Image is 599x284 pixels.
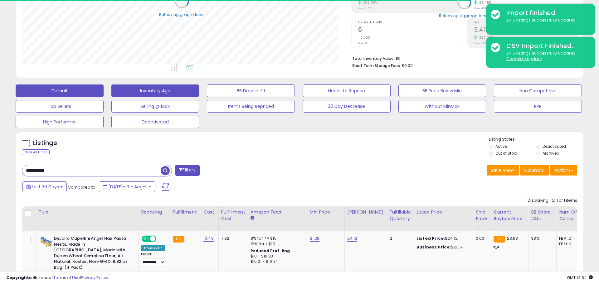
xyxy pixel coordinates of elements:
[416,244,451,250] b: Business Price:
[507,235,518,241] span: 23.63
[524,167,544,173] span: Columns
[303,100,391,113] button: 30 Day Decrease
[159,12,205,17] div: Retrieving graph data..
[494,209,526,222] div: Current Buybox Price
[559,241,580,247] div: FBM: 2
[207,84,295,97] button: BB Drop in 7d
[390,236,409,241] div: 2
[416,209,470,215] div: Listed Price
[22,181,67,192] button: Last 30 Days
[251,259,302,264] div: $15.01 - $16.24
[99,181,155,192] button: [DATE]-13 - Aug-11
[173,236,184,243] small: FBA
[251,215,254,221] small: Amazon Fees.
[251,254,302,259] div: $10 - $10.83
[251,248,291,253] b: Reduced Prof. Rng.
[398,100,486,113] button: Without MinMax
[347,209,384,215] div: [PERSON_NAME]
[141,252,165,266] div: Preset:
[6,275,29,281] strong: Copyright
[54,236,130,272] b: DeLallo Capellini Angel Hair Pasta Nests, Made in [GEOGRAPHIC_DATA], Made with Durum Wheat Semoli...
[476,209,488,222] div: Ship Price
[476,236,486,241] div: 0.00
[155,236,165,242] span: OFF
[310,209,342,215] div: Min Price
[203,209,216,215] div: Cost
[111,100,199,113] button: Selling @ Max
[494,84,582,97] button: Non Competitive
[108,184,148,190] span: [DATE]-13 - Aug-11
[16,100,104,113] button: Top Sellers
[543,144,566,149] label: Deactivated
[303,84,391,97] button: Needs to Reprice
[173,209,198,215] div: Fulfillment
[502,17,591,23] div: 2415 listings successfully updated.
[502,41,591,51] div: CSV Import Finished.
[111,84,199,97] button: Inventory Age
[6,275,108,281] div: seller snap | |
[494,236,505,243] small: FBA
[32,184,59,190] span: Last 30 Days
[33,139,57,147] h5: Listings
[40,236,52,248] img: 41PHC-MU6DL._SL40_.jpg
[495,151,518,156] label: Out of Stock
[221,209,245,222] div: Fulfillment Cost
[567,275,593,281] span: 2025-09-11 14:34 GMT
[141,245,165,251] div: Amazon AI *
[550,165,577,176] button: Actions
[520,165,549,176] button: Columns
[495,144,507,149] label: Active
[68,184,96,190] span: Compared to:
[489,137,583,142] p: Listing States:
[494,100,582,113] button: RPR
[142,236,150,242] span: ON
[310,235,320,242] a: 21.28
[81,275,108,281] a: Privacy Policy
[251,236,302,241] div: 8% for <= $15
[251,241,302,247] div: 15% for > $15
[531,236,552,241] div: 38%
[141,209,168,215] div: Repricing
[398,84,486,97] button: BB Price Below Min
[53,275,80,281] a: Terms of Use
[416,236,468,241] div: $24.12
[251,209,304,215] div: Amazon Fees
[559,236,580,241] div: FBA: 2
[439,13,489,18] div: Retrieving aggregations..
[506,56,542,61] u: Complete Update
[559,209,582,222] div: Num of Comp.
[16,116,104,128] button: High Performer
[16,84,104,97] button: Default
[528,198,577,204] div: Displaying 1 to 1 of 1 items
[347,235,358,242] a: 24.12
[207,100,295,113] button: Items Being Repriced
[203,235,214,242] a: 10.48
[502,51,591,62] div: 2415 listings successfully updated.
[221,236,243,241] div: 7.32
[531,209,554,222] div: BB Share 24h.
[22,149,50,155] div: Clear All Filters
[416,235,445,241] b: Listed Price:
[390,209,411,222] div: Fulfillable Quantity
[543,151,559,156] label: Archived
[487,165,519,176] button: Save View
[111,116,199,128] button: Deactivated
[502,8,591,17] div: Import finished
[416,244,468,250] div: $23.5
[38,209,136,215] div: Title
[175,165,199,176] button: Filters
